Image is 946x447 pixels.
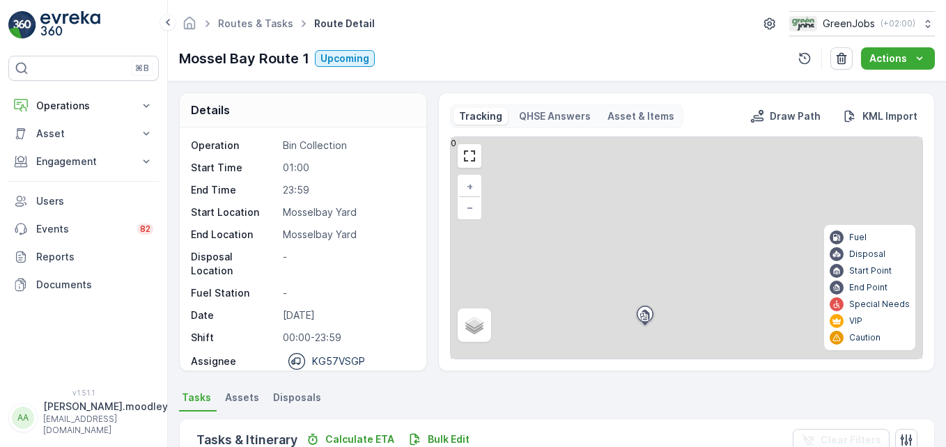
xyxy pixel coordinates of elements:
[36,278,153,292] p: Documents
[43,414,168,436] p: [EMAIL_ADDRESS][DOMAIN_NAME]
[8,92,159,120] button: Operations
[191,161,277,175] p: Start Time
[191,331,277,345] p: Shift
[273,391,321,405] span: Disposals
[179,48,309,69] p: Mossel Bay Route 1
[789,11,935,36] button: GreenJobs(+02:00)
[837,108,923,125] button: KML Import
[849,249,885,260] p: Disposal
[459,176,480,197] a: Zoom In
[849,282,887,293] p: End Point
[191,183,277,197] p: End Time
[869,52,907,65] p: Actions
[451,137,922,359] div: 0
[459,197,480,218] a: Zoom Out
[191,102,230,118] p: Details
[312,354,365,368] p: KG57VSGP
[283,331,412,345] p: 00:00-23:59
[467,180,473,192] span: +
[36,155,131,168] p: Engagement
[283,286,412,300] p: -
[607,109,674,123] p: Asset & Items
[789,16,817,31] img: Green_Jobs_Logo.png
[135,63,149,74] p: ⌘B
[191,308,277,322] p: Date
[8,389,159,397] span: v 1.51.1
[745,108,826,125] button: Draw Path
[849,315,862,327] p: VIP
[459,109,502,123] p: Tracking
[36,222,129,236] p: Events
[8,215,159,243] a: Events82
[849,265,892,276] p: Start Point
[40,11,100,39] img: logo_light-DOdMpM7g.png
[821,433,881,447] p: Clear Filters
[191,250,277,278] p: Disposal Location
[467,201,474,213] span: −
[315,50,375,67] button: Upcoming
[36,194,153,208] p: Users
[8,11,36,39] img: logo
[519,109,591,123] p: QHSE Answers
[320,52,369,65] p: Upcoming
[8,271,159,299] a: Documents
[881,18,915,29] p: ( +02:00 )
[191,286,277,300] p: Fuel Station
[191,139,277,152] p: Operation
[36,250,153,264] p: Reports
[862,109,917,123] p: KML Import
[36,127,131,141] p: Asset
[36,99,131,113] p: Operations
[283,139,412,152] p: Bin Collection
[218,17,293,29] a: Routes & Tasks
[428,432,470,446] p: Bulk Edit
[182,21,197,33] a: Homepage
[191,354,236,368] p: Assignee
[283,308,412,322] p: [DATE]
[283,183,412,197] p: 23:59
[283,161,412,175] p: 01:00
[43,400,168,414] p: [PERSON_NAME].moodley
[849,332,881,343] p: Caution
[823,17,875,31] p: GreenJobs
[140,223,150,235] p: 82
[225,391,259,405] span: Assets
[770,109,821,123] p: Draw Path
[283,228,412,242] p: Mosselbay Yard
[849,299,910,310] p: Special Needs
[182,391,211,405] span: Tasks
[283,205,412,219] p: Mosselbay Yard
[8,243,159,271] a: Reports
[459,146,480,166] a: View Fullscreen
[8,148,159,175] button: Engagement
[8,400,159,436] button: AA[PERSON_NAME].moodley[EMAIL_ADDRESS][DOMAIN_NAME]
[311,17,378,31] span: Route Detail
[8,120,159,148] button: Asset
[8,187,159,215] a: Users
[325,432,394,446] p: Calculate ETA
[191,205,277,219] p: Start Location
[849,232,867,243] p: Fuel
[861,47,935,70] button: Actions
[191,228,277,242] p: End Location
[459,310,490,340] a: Layers
[12,407,34,429] div: AA
[283,250,412,278] p: -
